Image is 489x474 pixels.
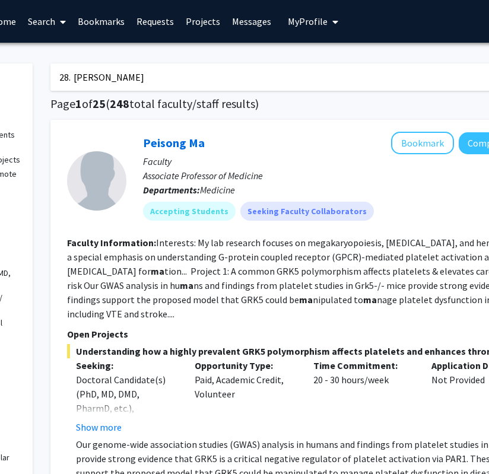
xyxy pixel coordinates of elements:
p: Opportunity Type: [195,358,296,373]
a: Requests [131,1,180,42]
b: ma [180,279,193,291]
a: Messages [226,1,277,42]
a: Projects [180,1,226,42]
b: ma [151,265,164,277]
b: Faculty Information: [67,237,156,249]
span: 25 [93,96,106,111]
b: ma [299,294,313,306]
a: Bookmarks [72,1,131,42]
p: Time Commitment: [313,358,414,373]
a: Search [22,1,72,42]
div: 20 - 30 hours/week [304,358,423,434]
iframe: Chat [9,421,50,465]
button: Show more [76,420,122,434]
a: Peisong Ma [143,135,205,150]
span: 1 [75,96,82,111]
button: Add Peisong Ma to Bookmarks [391,132,454,154]
p: Seeking: [76,358,177,373]
mat-chip: Accepting Students [143,202,236,221]
span: My Profile [288,15,328,27]
div: Paid, Academic Credit, Volunteer [186,358,304,434]
span: Medicine [200,184,235,196]
b: ma [363,294,377,306]
b: Departments: [143,184,200,196]
mat-chip: Seeking Faculty Collaborators [240,202,374,221]
span: 248 [110,96,129,111]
